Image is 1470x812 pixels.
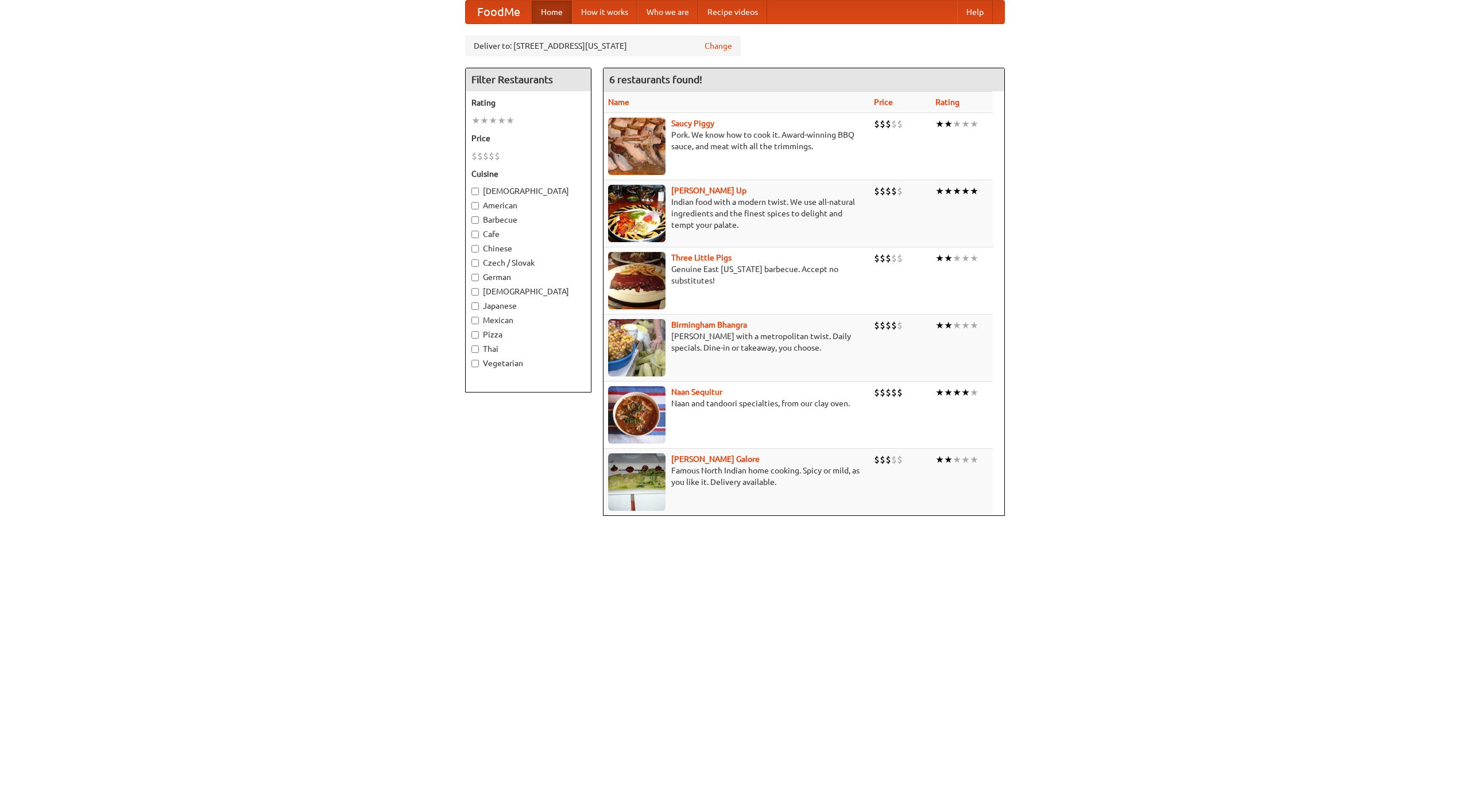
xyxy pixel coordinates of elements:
[471,188,479,195] input: [DEMOGRAPHIC_DATA]
[471,286,585,297] label: [DEMOGRAPHIC_DATA]
[489,150,494,162] li: $
[944,252,953,265] li: ★
[897,319,903,332] li: $
[477,150,483,162] li: $
[471,300,585,312] label: Japanese
[953,386,961,399] li: ★
[705,40,732,52] a: Change
[671,119,714,128] a: Saucy Piggy
[466,1,532,24] a: FoodMe
[471,314,585,326] label: Mexican
[885,185,891,197] li: $
[944,319,953,332] li: ★
[471,274,479,281] input: German
[608,331,865,353] p: [PERSON_NAME] with a metropolitan twist. Daily specials. Dine-in or takeaway, you choose.
[880,252,885,265] li: $
[885,319,891,332] li: $
[471,358,585,369] label: Vegetarian
[608,98,629,107] a: Name
[970,185,978,197] li: ★
[471,133,585,144] h5: Price
[897,252,903,265] li: $
[885,252,891,265] li: $
[465,36,741,56] div: Deliver to: [STREET_ADDRESS][US_STATE]
[497,114,506,127] li: ★
[891,453,897,466] li: $
[935,453,944,466] li: ★
[471,202,479,209] input: American
[874,453,880,466] li: $
[957,1,993,24] a: Help
[891,118,897,130] li: $
[885,118,891,130] li: $
[471,317,479,324] input: Mexican
[944,118,953,130] li: ★
[961,386,970,399] li: ★
[471,185,585,197] label: [DEMOGRAPHIC_DATA]
[489,114,497,127] li: ★
[953,252,961,265] li: ★
[608,465,865,488] p: Famous North Indian home cooking. Spicy or mild, as you like it. Delivery available.
[471,360,479,367] input: Vegetarian
[961,118,970,130] li: ★
[471,231,479,238] input: Cafe
[944,185,953,197] li: ★
[494,150,500,162] li: $
[608,398,865,409] p: Naan and tandoori specialties, from our clay oven.
[471,345,479,353] input: Thai
[608,453,666,511] img: currygalore.jpg
[874,319,880,332] li: $
[506,114,514,127] li: ★
[891,185,897,197] li: $
[471,216,479,224] input: Barbecue
[471,343,585,355] label: Thai
[897,118,903,130] li: $
[608,263,865,286] p: Genuine East [US_STATE] barbecue. Accept no substitutes!
[608,252,666,309] img: littlepigs.jpg
[471,243,585,254] label: Chinese
[961,252,970,265] li: ★
[935,386,944,399] li: ★
[961,319,970,332] li: ★
[970,453,978,466] li: ★
[671,253,732,262] a: Three Little Pigs
[880,185,885,197] li: $
[880,118,885,130] li: $
[935,98,960,107] a: Rating
[471,331,479,339] input: Pizza
[935,319,944,332] li: ★
[885,386,891,399] li: $
[471,214,585,226] label: Barbecue
[953,453,961,466] li: ★
[880,453,885,466] li: $
[698,1,767,24] a: Recipe videos
[471,200,585,211] label: American
[471,257,585,269] label: Czech / Slovak
[874,386,880,399] li: $
[953,185,961,197] li: ★
[608,386,666,444] img: naansequitur.jpg
[874,118,880,130] li: $
[935,118,944,130] li: ★
[637,1,698,24] a: Who we are
[609,74,702,85] ng-pluralize: 6 restaurants found!
[466,68,591,91] h4: Filter Restaurants
[608,185,666,242] img: curryup.jpg
[608,118,666,175] img: saucy.jpg
[471,271,585,283] label: German
[953,118,961,130] li: ★
[953,319,961,332] li: ★
[483,150,489,162] li: $
[671,320,747,329] a: Birmingham Bhangra
[671,387,722,397] a: Naan Sequitur
[897,386,903,399] li: $
[880,386,885,399] li: $
[471,114,480,127] li: ★
[897,453,903,466] li: $
[532,1,572,24] a: Home
[944,386,953,399] li: ★
[671,186,746,195] a: [PERSON_NAME] Up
